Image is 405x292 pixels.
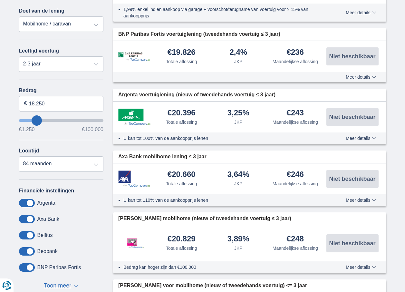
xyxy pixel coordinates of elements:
li: U kan tot 100% van de aankoopprijs lenen [123,135,322,141]
span: Niet beschikbaar [329,114,375,120]
label: Doel van de lening [19,8,64,14]
button: Meer details [341,198,381,203]
button: Niet beschikbaar [326,234,379,252]
label: Bedrag [19,88,104,93]
div: 3,25% [227,109,249,118]
span: Niet beschikbaar [329,54,375,59]
span: BNP Paribas Fortis voertuiglening (tweedehands voertuig ≤ 3 jaar) [118,31,280,38]
label: Looptijd [19,148,39,154]
div: 3,89% [227,235,249,244]
div: 3,64% [227,170,249,179]
span: [PERSON_NAME] voor mobilhome (nieuw of tweedehands voertuig) <= 3 jaar [118,282,307,289]
label: Beobank [37,248,58,254]
span: Axa Bank mobilhome lening ≤ 3 jaar [118,153,207,161]
label: BNP Paribas Fortis [37,265,81,270]
img: product.pl.alt Argenta [118,109,150,125]
span: Toon meer [44,282,71,290]
label: Financiële instellingen [19,188,74,194]
span: Meer details [346,10,376,15]
div: Maandelijkse aflossing [273,245,318,251]
li: U kan tot 110% van de aankoopprijs lenen [123,197,322,203]
img: product.pl.alt BNP Paribas Fortis [118,52,150,61]
li: 1,99% enkel indien aankoop via garage + voorschot/terugname van voertuig voor ≥ 15% van aankoopprijs [123,6,322,19]
label: Axa Bank [37,216,59,222]
div: €20.829 [168,235,196,244]
span: Meer details [346,198,376,202]
span: [PERSON_NAME] mobilhome (nieuw of tweedehands voertuig ≤ 3 jaar) [118,215,291,222]
span: Niet beschikbaar [329,240,375,246]
img: product.pl.alt Leemans Kredieten [118,232,150,255]
div: €19.826 [168,48,196,57]
span: Meer details [346,265,376,269]
div: Totale aflossing [166,180,197,187]
button: Niet beschikbaar [326,47,379,65]
span: ▼ [74,285,78,287]
input: wantToBorrow [19,119,104,122]
div: Maandelijkse aflossing [273,119,318,125]
li: Bedrag kan hoger zijn dan €100.000 [123,264,322,270]
div: JKP [234,119,243,125]
div: Maandelijkse aflossing [273,58,318,65]
div: €243 [287,109,304,118]
label: Belfius [37,232,53,238]
div: €246 [287,170,304,179]
div: JKP [234,180,243,187]
div: JKP [234,58,243,65]
span: €100.000 [82,127,103,132]
div: JKP [234,245,243,251]
button: Niet beschikbaar [326,170,379,188]
div: €20.396 [168,109,196,118]
label: Leeftijd voertuig [19,48,59,54]
button: Meer details [341,265,381,270]
div: €236 [287,48,304,57]
button: Meer details [341,136,381,141]
button: Meer details [341,74,381,80]
span: Meer details [346,75,376,79]
img: product.pl.alt Axa Bank [118,170,150,188]
div: Totale aflossing [166,245,197,251]
button: Niet beschikbaar [326,108,379,126]
span: Niet beschikbaar [329,176,375,182]
span: € [24,100,27,107]
div: Totale aflossing [166,58,197,65]
div: €248 [287,235,304,244]
span: Argenta voertuiglening (nieuw of tweedehands voertuig ≤ 3 jaar) [118,91,275,99]
span: €1.250 [19,127,35,132]
button: Meer details [341,10,381,15]
label: Argenta [37,200,55,206]
div: Totale aflossing [166,119,197,125]
button: Toon meer ▼ [42,281,80,290]
div: 2,4% [229,48,247,57]
div: €20.660 [168,170,196,179]
div: Maandelijkse aflossing [273,180,318,187]
span: Meer details [346,136,376,141]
